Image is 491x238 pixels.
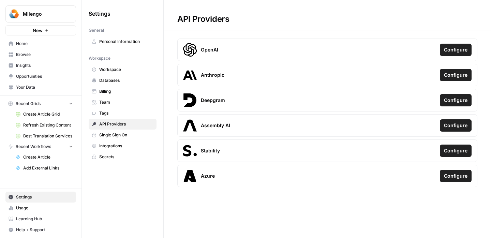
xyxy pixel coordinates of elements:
div: API Providers [164,14,243,25]
span: Create Article [23,154,73,160]
span: Billing [99,88,153,94]
a: Create Article Grid [13,109,76,120]
span: Help + Support [16,227,73,233]
button: Workspace: Milengo [5,5,76,23]
a: Home [5,38,76,49]
span: Secrets [99,154,153,160]
span: Stability [201,147,220,154]
span: Configure [444,97,467,104]
span: Configure [444,147,467,154]
span: Milengo [23,11,64,17]
span: Your Data [16,84,73,90]
span: Single Sign On [99,132,153,138]
a: Add External Links [13,163,76,174]
span: OpenAI [201,46,218,53]
span: Browse [16,51,73,58]
button: Configure [440,170,472,182]
button: Recent Grids [5,99,76,109]
a: Insights [5,60,76,71]
a: Secrets [89,151,157,162]
span: Personal Information [99,39,153,45]
span: Add External Links [23,165,73,171]
span: Refresh Existing Content [23,122,73,128]
span: Workspace [99,66,153,73]
a: Workspace [89,64,157,75]
a: API Providers [89,119,157,130]
span: API Providers [99,121,153,127]
span: Recent Grids [16,101,41,107]
a: Billing [89,86,157,97]
span: Configure [444,46,467,53]
span: Home [16,41,73,47]
span: Recent Workflows [16,144,51,150]
a: Integrations [89,140,157,151]
button: Configure [440,145,472,157]
span: Settings [89,10,110,18]
a: Refresh Existing Content [13,120,76,131]
a: Browse [5,49,76,60]
span: General [89,27,104,33]
button: Help + Support [5,224,76,235]
a: Single Sign On [89,130,157,140]
span: Tags [99,110,153,116]
span: Workspace [89,55,110,61]
span: Settings [16,194,73,200]
button: New [5,25,76,35]
a: Create Article [13,152,76,163]
span: Assembly AI [201,122,230,129]
span: Integrations [99,143,153,149]
span: New [33,27,43,34]
a: Settings [5,192,76,203]
span: Databases [99,77,153,84]
span: Configure [444,173,467,179]
span: Opportunities [16,73,73,79]
button: Configure [440,69,472,81]
span: Best Translation Services [23,133,73,139]
a: Databases [89,75,157,86]
a: Usage [5,203,76,213]
a: Your Data [5,82,76,93]
span: Azure [201,173,215,179]
span: Deepgram [201,97,225,104]
span: Anthropic [201,72,224,78]
span: Configure [444,122,467,129]
a: Team [89,97,157,108]
button: Configure [440,119,472,132]
span: Team [99,99,153,105]
button: Configure [440,44,472,56]
span: Configure [444,72,467,78]
span: Insights [16,62,73,69]
a: Tags [89,108,157,119]
span: Create Article Grid [23,111,73,117]
a: Opportunities [5,71,76,82]
a: Personal Information [89,36,157,47]
button: Recent Workflows [5,142,76,152]
span: Usage [16,205,73,211]
span: Learning Hub [16,216,73,222]
a: Best Translation Services [13,131,76,142]
img: Milengo Logo [8,8,20,20]
button: Configure [440,94,472,106]
a: Learning Hub [5,213,76,224]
